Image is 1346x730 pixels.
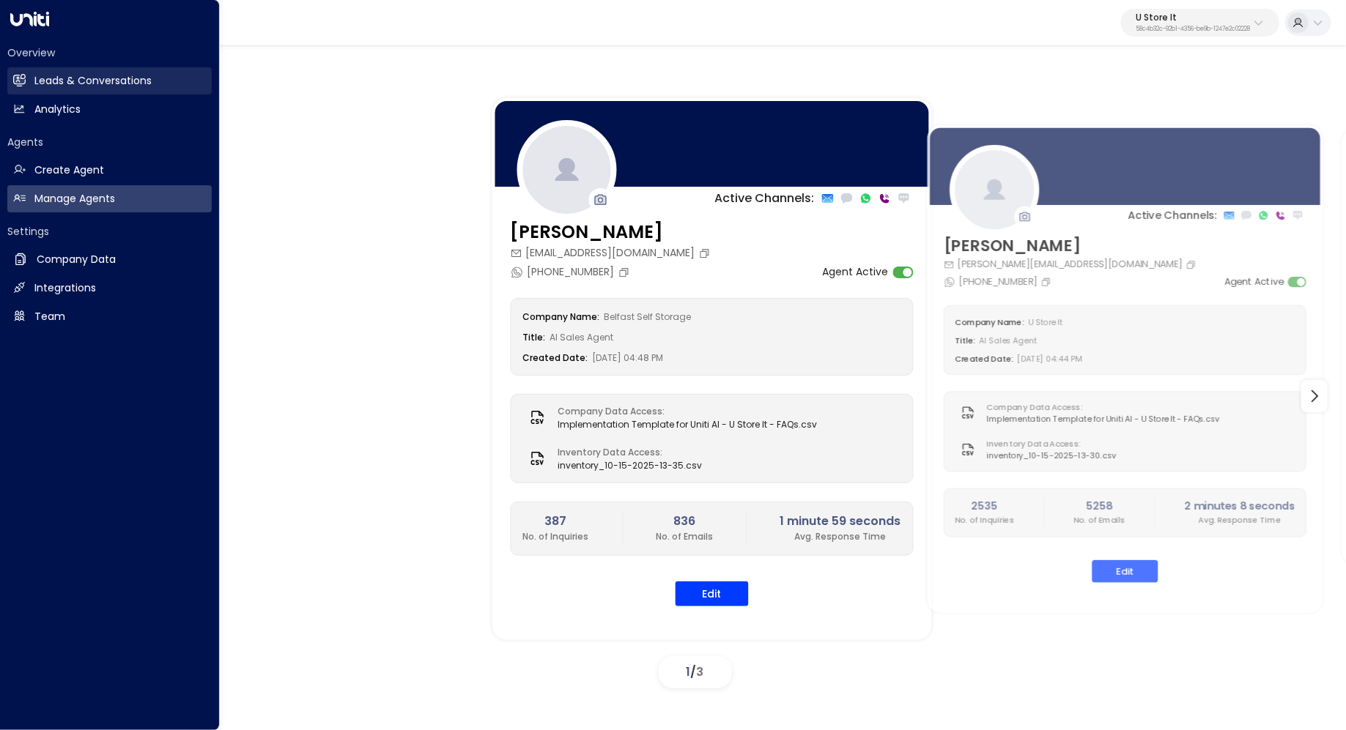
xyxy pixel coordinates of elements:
span: inventory_10-15-2025-13-35.csv [558,459,703,472]
span: AI Sales Agent [550,331,614,343]
p: No. of Emails [656,530,713,543]
h2: Settings [7,224,212,239]
div: / [659,656,732,688]
h2: 2535 [955,498,1014,514]
label: Agent Active [1224,275,1284,288]
div: [PHONE_NUMBER] [511,264,634,280]
label: Created Date: [955,353,1013,364]
h2: 5258 [1073,498,1125,514]
div: [EMAIL_ADDRESS][DOMAIN_NAME] [511,245,714,261]
a: Company Data [7,246,212,273]
label: Company Data Access: [558,405,810,418]
a: Team [7,303,212,330]
a: Create Agent [7,157,212,184]
p: 58c4b32c-92b1-4356-be9b-1247e2c02228 [1136,26,1250,32]
h2: Team [34,309,65,324]
h2: Leads & Conversations [34,73,152,89]
span: inventory_10-15-2025-13-30.csv [987,450,1117,462]
button: Copy [1186,259,1199,269]
label: Inventory Data Access: [987,439,1110,450]
p: Active Channels: [1128,208,1217,224]
span: [DATE] 04:44 PM [1018,353,1081,364]
h2: Company Data [37,252,116,267]
span: Belfast Self Storage [604,310,692,323]
div: [PERSON_NAME][EMAIL_ADDRESS][DOMAIN_NAME] [944,258,1199,272]
h2: Integrations [34,280,96,296]
a: Manage Agents [7,185,212,212]
label: Title: [955,335,975,346]
p: Active Channels: [715,190,815,207]
p: No. of Inquiries [955,514,1014,526]
span: Implementation Template for Uniti AI - U Store It - FAQs.csv [558,418,818,431]
p: No. of Inquiries [523,530,589,543]
h2: Analytics [34,102,81,117]
span: 3 [697,663,704,680]
button: Edit [676,581,749,606]
label: Title: [523,331,546,343]
span: 1 [687,663,691,680]
label: Inventory Data Access: [558,446,695,459]
label: Company Name: [523,310,600,323]
a: Integrations [7,275,212,302]
h3: [PERSON_NAME] [944,234,1199,258]
a: Leads & Conversations [7,67,212,94]
label: Company Name: [955,316,1024,327]
span: U Store It [1028,316,1062,327]
button: Copy [699,247,714,259]
h2: Agents [7,135,212,149]
h2: Manage Agents [34,191,115,206]
h2: 1 minute 59 seconds [780,513,901,530]
a: Analytics [7,96,212,123]
p: U Store It [1136,13,1250,22]
h2: Overview [7,45,212,60]
span: Implementation Template for Uniti AI - U Store It - FAQs.csv [987,413,1221,425]
span: AI Sales Agent [980,335,1037,346]
p: Avg. Response Time [1185,514,1295,526]
button: Copy [618,267,634,278]
button: Copy [1040,277,1054,287]
p: Avg. Response Time [780,530,901,543]
label: Company Data Access: [987,401,1214,413]
button: Edit [1092,560,1158,583]
label: Agent Active [823,264,889,280]
h2: 836 [656,513,713,530]
div: [PHONE_NUMBER] [944,275,1054,288]
button: U Store It58c4b32c-92b1-4356-be9b-1247e2c02228 [1121,9,1279,37]
p: No. of Emails [1073,514,1125,526]
span: [DATE] 04:48 PM [593,351,664,364]
h2: 387 [523,513,589,530]
h2: Create Agent [34,163,104,178]
label: Created Date: [523,351,588,364]
h2: 2 minutes 8 seconds [1185,498,1295,514]
h3: [PERSON_NAME] [511,219,714,245]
